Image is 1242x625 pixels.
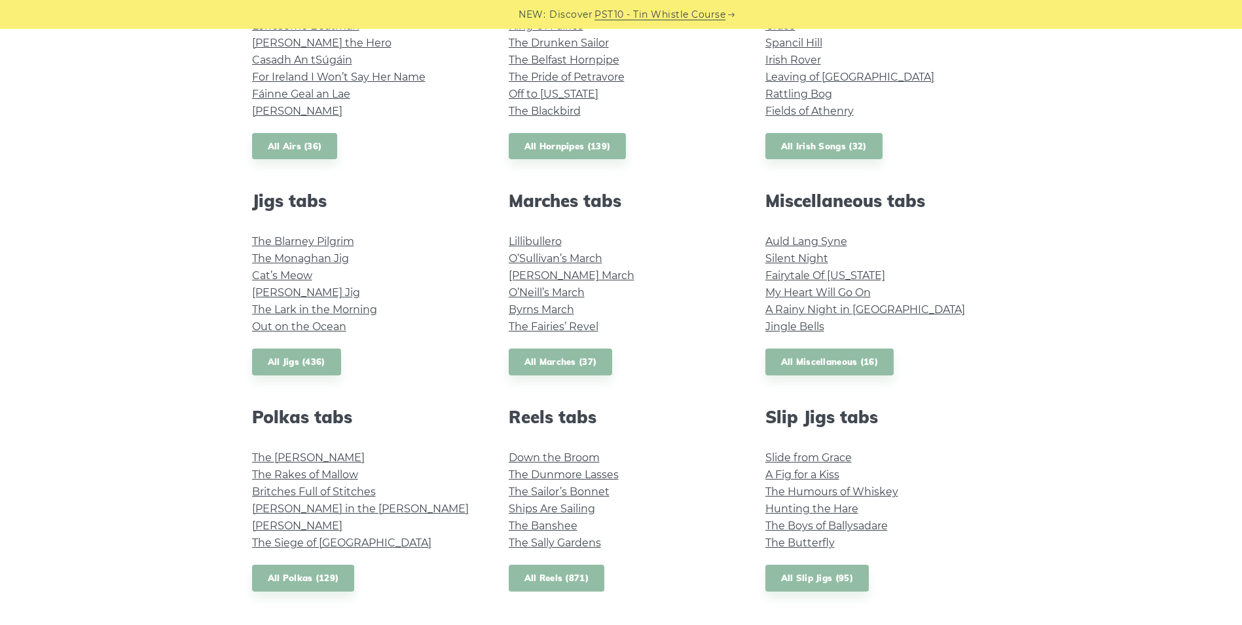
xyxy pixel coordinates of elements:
a: Auld Lang Syne [765,235,847,248]
h2: Miscellaneous tabs [765,191,991,211]
a: The Lark in the Morning [252,303,377,316]
a: The Banshee [509,520,577,532]
a: Leaving of [GEOGRAPHIC_DATA] [765,71,934,83]
a: The Dunmore Lasses [509,468,619,481]
a: Silent Night [765,252,828,265]
a: The [PERSON_NAME] [252,451,365,464]
a: For Ireland I Won’t Say Her Name [252,71,426,83]
a: Grace [765,20,795,32]
a: Fairytale Of [US_STATE] [765,269,885,282]
a: King Of Fairies [509,20,583,32]
span: NEW: [519,7,545,22]
a: The Sally Gardens [509,537,601,549]
a: The Blarney Pilgrim [252,235,354,248]
a: Casadh An tSúgáin [252,54,352,66]
a: Lonesome Boatman [252,20,359,32]
a: The Rakes of Mallow [252,468,358,481]
a: All Reels (871) [509,565,605,592]
a: Slide from Grace [765,451,852,464]
a: Byrns March [509,303,574,316]
a: All Polkas (129) [252,565,355,592]
a: [PERSON_NAME] March [509,269,634,282]
a: Ships Are Sailing [509,502,595,515]
a: All Irish Songs (32) [765,133,883,160]
a: The Boys of Ballysadare [765,520,888,532]
h2: Jigs tabs [252,191,477,211]
a: O’Sullivan’s March [509,252,602,265]
a: The Drunken Sailor [509,37,609,49]
a: The Butterfly [765,537,835,549]
a: All Airs (36) [252,133,338,160]
a: [PERSON_NAME] the Hero [252,37,392,49]
a: The Pride of Petravore [509,71,625,83]
a: All Marches (37) [509,349,613,375]
h2: Marches tabs [509,191,734,211]
a: Irish Rover [765,54,821,66]
a: The Siege of [GEOGRAPHIC_DATA] [252,537,431,549]
span: Discover [549,7,593,22]
a: [PERSON_NAME] [252,105,342,117]
a: The Belfast Hornpipe [509,54,619,66]
a: All Miscellaneous (16) [765,349,894,375]
a: All Hornpipes (139) [509,133,627,160]
a: The Fairies’ Revel [509,320,598,333]
a: Fáinne Geal an Lae [252,88,350,100]
a: Out on the Ocean [252,320,346,333]
a: [PERSON_NAME] in the [PERSON_NAME] [252,502,469,515]
a: Jingle Bells [765,320,824,333]
a: All Slip Jigs (95) [765,565,869,592]
a: Off to [US_STATE] [509,88,598,100]
a: The Sailor’s Bonnet [509,485,610,498]
a: Britches Full of Stitches [252,485,376,498]
a: Down the Broom [509,451,600,464]
a: A Rainy Night in [GEOGRAPHIC_DATA] [765,303,965,316]
h2: Polkas tabs [252,407,477,427]
a: [PERSON_NAME] Jig [252,286,360,299]
h2: Reels tabs [509,407,734,427]
a: PST10 - Tin Whistle Course [594,7,725,22]
h2: Slip Jigs tabs [765,407,991,427]
a: My Heart Will Go On [765,286,871,299]
a: O’Neill’s March [509,286,585,299]
a: Fields of Athenry [765,105,854,117]
a: The Blackbird [509,105,581,117]
a: The Monaghan Jig [252,252,349,265]
a: Hunting the Hare [765,502,858,515]
a: Cat’s Meow [252,269,312,282]
a: [PERSON_NAME] [252,520,342,532]
a: The Humours of Whiskey [765,485,898,498]
a: All Jigs (436) [252,349,341,375]
a: Rattling Bog [765,88,832,100]
a: A Fig for a Kiss [765,468,839,481]
a: Lillibullero [509,235,562,248]
a: Spancil Hill [765,37,822,49]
